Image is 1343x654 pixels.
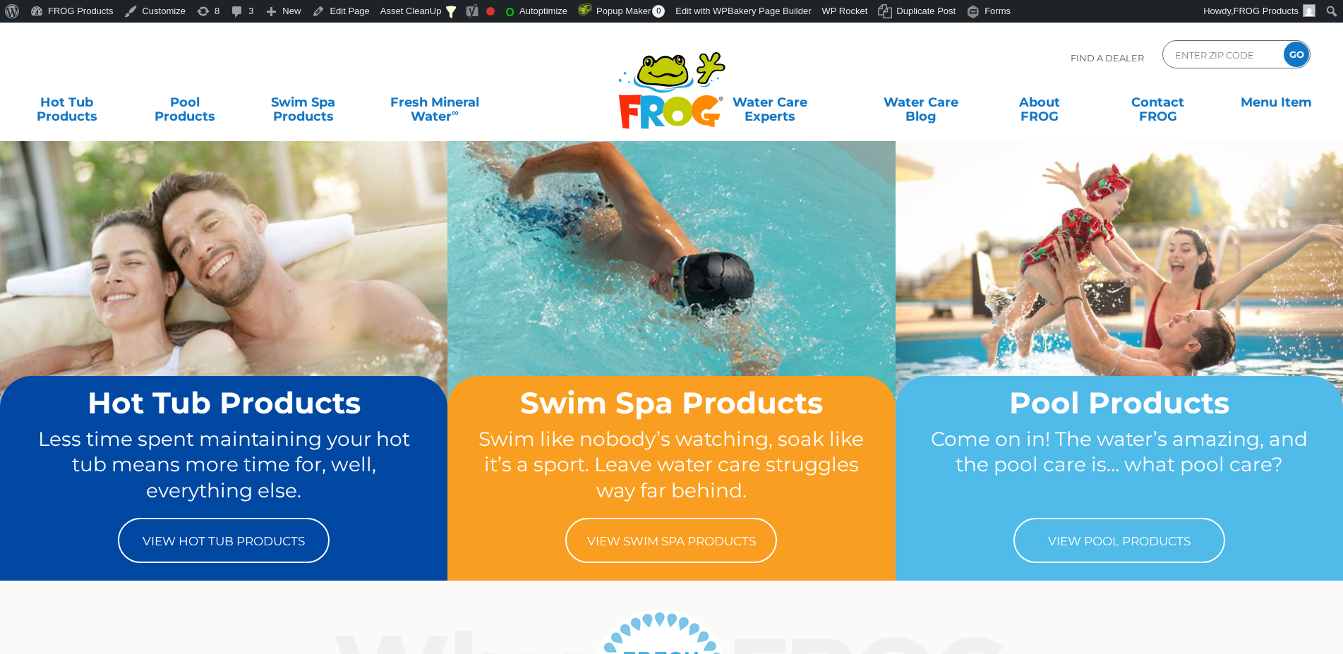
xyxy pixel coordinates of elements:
a: Water CareBlog [869,88,974,116]
a: Menu Item [1224,88,1329,116]
a: AboutFROG [987,88,1092,116]
p: Less time spent maintaining your hot tub means more time for, well, everything else. [27,426,421,504]
h2: Hot Tub Products [27,387,421,419]
a: ContactFROG [1105,88,1210,116]
p: Come on in! The water’s amazing, and the pool care is… what pool care? [922,426,1316,504]
img: home-banner-swim-spa-short [447,140,895,475]
div: Focus keyphrase not set [486,7,495,16]
img: home-banner-pool-short [896,140,1343,475]
p: Swim like nobody’s watching, soak like it’s a sport. Leave water care struggles way far behind. [474,426,868,504]
a: PoolProducts [133,88,238,116]
p: Find A Dealer [1071,40,1144,75]
h2: Pool Products [922,387,1316,419]
input: GO [1284,42,1309,67]
a: Hot TubProducts [14,88,119,116]
a: View Pool Products [1013,518,1225,563]
a: View Hot Tub Products [118,518,330,563]
a: Swim SpaProducts [251,88,356,116]
span: 0 [652,5,665,18]
a: Water CareExperts [685,88,855,116]
h2: Swim Spa Products [474,387,868,419]
input: Zip Code Form [1174,44,1269,65]
a: View Swim Spa Products [565,518,777,563]
a: Fresh MineralWater∞ [369,88,500,116]
span: FROG Products [1234,6,1299,16]
sup: ∞ [452,107,459,118]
